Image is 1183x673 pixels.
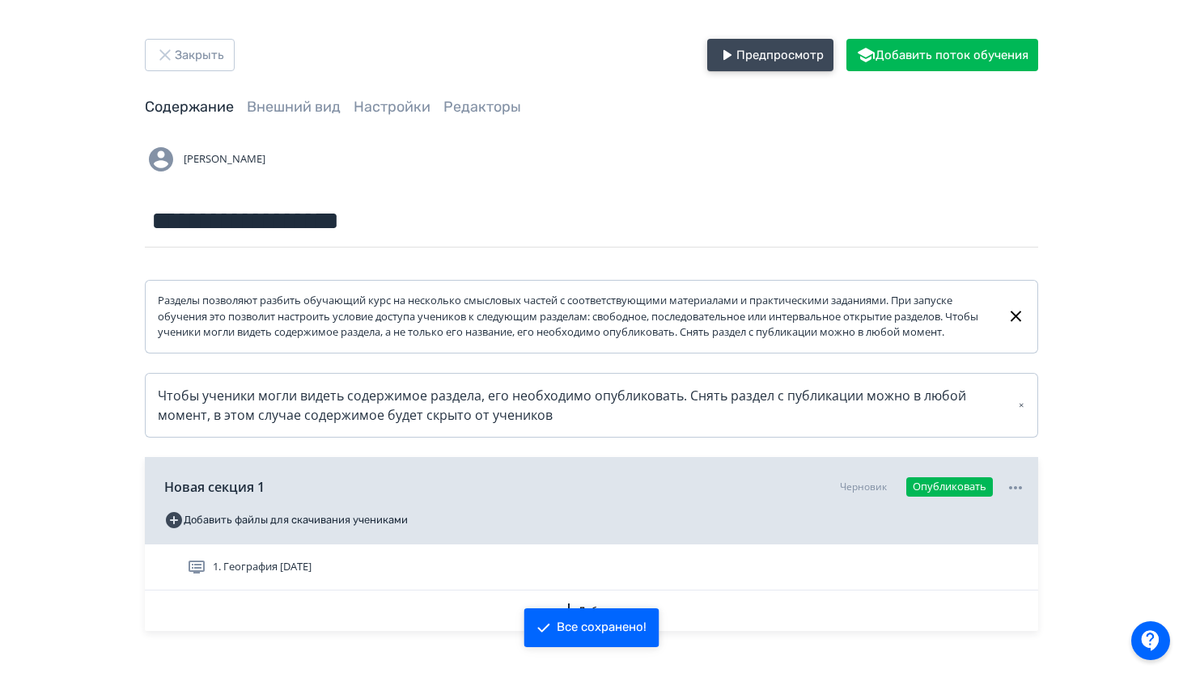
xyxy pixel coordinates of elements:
span: Новая секция 1 [164,477,265,497]
button: Добавить поток обучения [846,39,1038,71]
a: Настройки [354,98,430,116]
div: 1. География [DATE] [145,544,1038,590]
div: Разделы позволяют разбить обучающий курс на несколько смысловых частей с соответствующими материа... [158,293,994,341]
div: Черновик [840,480,887,494]
button: Предпросмотр [707,39,833,71]
span: [PERSON_NAME] [184,151,265,167]
button: Добавить [145,590,1038,631]
button: Добавить файлы для скачивания учениками [164,507,408,533]
div: Все сохранено! [557,620,647,636]
button: Опубликовать [906,477,993,497]
a: Редакторы [443,98,521,116]
a: Внешний вид [247,98,341,116]
a: Содержание [145,98,234,116]
div: Чтобы ученики могли видеть содержимое раздела, его необходимо опубликовать. Снять раздел с публик... [158,386,1025,425]
span: 1. География сегодня [213,559,312,575]
button: Закрыть [145,39,235,71]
